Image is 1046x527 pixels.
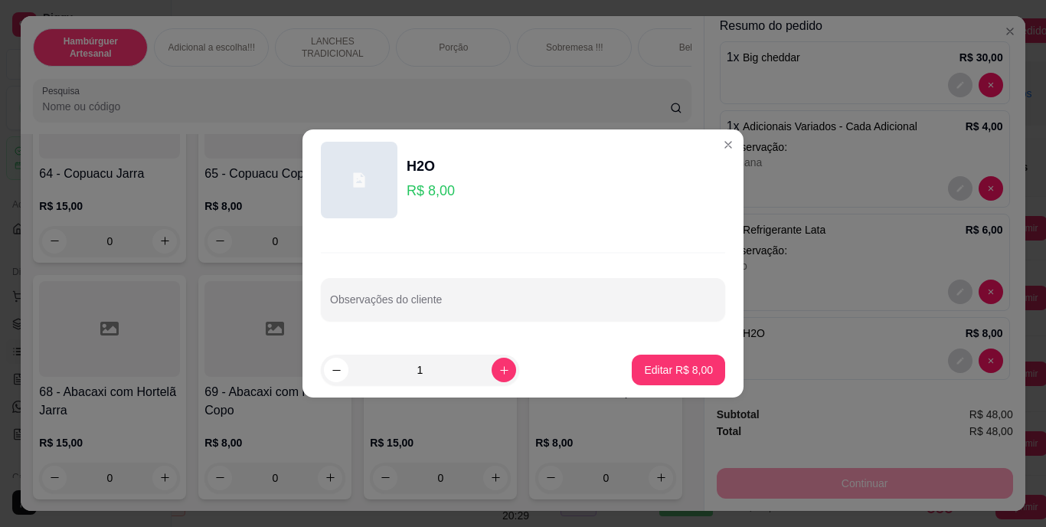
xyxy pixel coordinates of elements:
[492,358,516,382] button: increase-product-quantity
[330,298,716,313] input: Observações do cliente
[716,133,740,157] button: Close
[407,155,455,177] div: H2O
[644,362,713,378] p: Editar R$ 8,00
[324,358,348,382] button: decrease-product-quantity
[632,355,725,385] button: Editar R$ 8,00
[407,180,455,201] p: R$ 8,00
